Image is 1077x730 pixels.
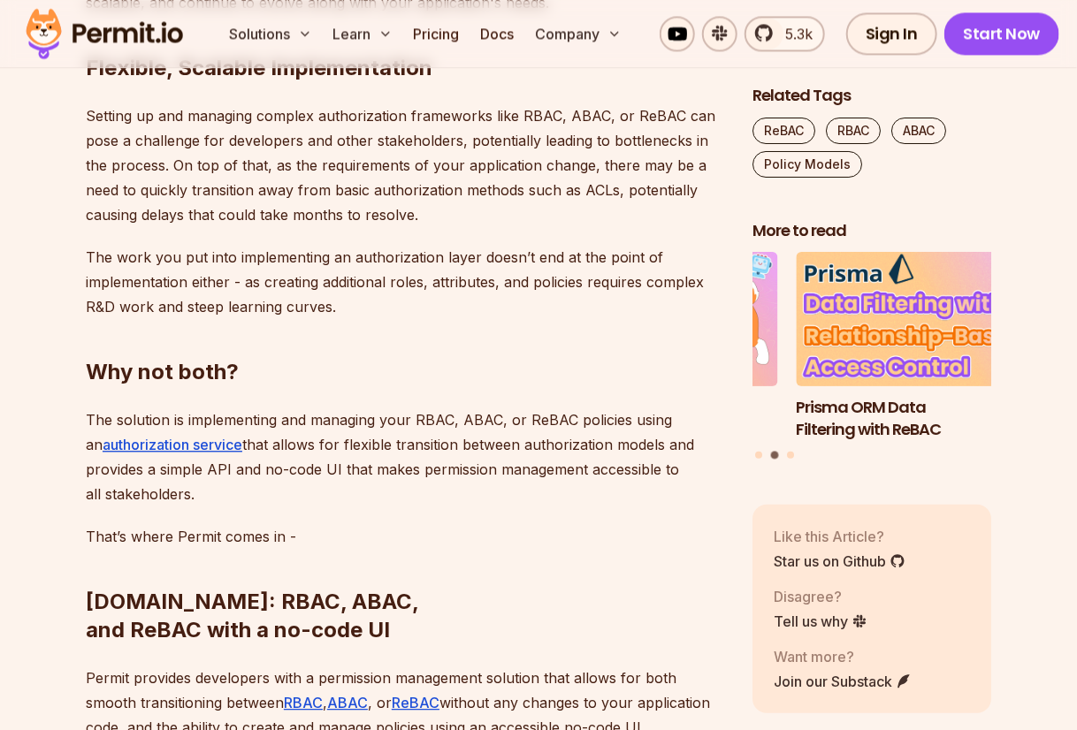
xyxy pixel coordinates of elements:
p: Like this Article? [774,526,905,547]
a: Join our Substack [774,671,912,692]
a: Prisma ORM Data Filtering with ReBACPrisma ORM Data Filtering with ReBAC [796,253,1035,441]
a: Tell us why [774,611,867,632]
button: Company [529,16,629,51]
a: Sign In [846,12,937,55]
a: Start Now [944,12,1060,55]
img: Prisma ORM Data Filtering with ReBAC [796,253,1035,387]
a: ABAC [891,118,946,144]
h2: More to read [752,220,991,242]
a: Policy Models [752,151,862,178]
img: Permit logo [18,4,191,64]
p: Disagree? [774,586,867,607]
button: Go to slide 1 [755,452,762,460]
a: Docs [474,16,522,51]
span: 5.3k [775,23,813,44]
button: Go to slide 3 [787,452,794,460]
h2: Related Tags [752,85,991,107]
a: RBAC [826,118,881,144]
li: 2 of 3 [796,253,1035,441]
a: Pricing [407,16,467,51]
button: Go to slide 2 [771,452,779,460]
li: 1 of 3 [538,253,777,441]
a: 5.3k [745,16,825,51]
p: That’s where Permit comes in - [86,524,724,549]
a: ReBAC [392,694,439,711]
a: authorization service [103,436,242,453]
h3: Why JWTs Can’t Handle AI Agent Access [538,397,777,441]
h2: Why not both? [86,287,724,386]
p: Setting up and managing complex authorization frameworks like RBAC, ABAC, or ReBAC can pose a cha... [86,103,724,227]
button: Solutions [223,16,319,51]
p: The work you put into implementing an authorization layer doesn’t end at the point of implementat... [86,245,724,319]
a: Star us on Github [774,551,905,572]
p: Want more? [774,646,912,667]
h2: [DOMAIN_NAME]: RBAC, ABAC, and ReBAC with a no-code UI [86,517,724,644]
a: RBAC [284,694,323,711]
a: ReBAC [752,118,815,144]
div: Posts [752,253,991,462]
p: The solution is implementing and managing your RBAC, ABAC, or ReBAC policies using an that allows... [86,407,724,506]
a: ABAC [327,694,368,711]
button: Learn [326,16,400,51]
h3: Prisma ORM Data Filtering with ReBAC [796,397,1035,441]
